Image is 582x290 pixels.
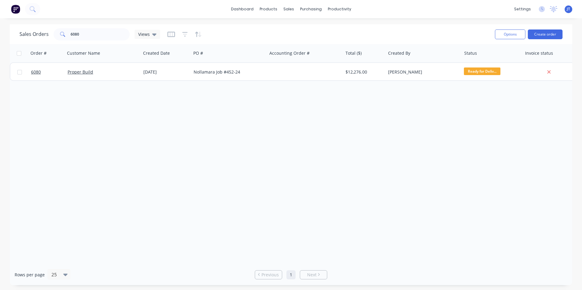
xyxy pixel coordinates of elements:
[143,69,189,75] div: [DATE]
[388,50,410,56] div: Created By
[388,69,456,75] div: [PERSON_NAME]
[15,272,45,278] span: Rows per page
[252,270,330,279] ul: Pagination
[30,50,47,56] div: Order #
[228,5,257,14] a: dashboard
[269,50,310,56] div: Accounting Order #
[280,5,297,14] div: sales
[255,272,282,278] a: Previous page
[495,29,525,39] button: Options
[261,272,279,278] span: Previous
[345,69,381,75] div: $12,276.00
[567,6,570,12] span: JT
[143,50,170,56] div: Created Date
[525,50,553,56] div: Invoice status
[297,5,325,14] div: purchasing
[31,63,68,81] a: 6080
[528,29,563,39] button: Create order
[286,270,296,279] a: Page 1 is your current page
[325,5,354,14] div: productivity
[464,50,477,56] div: Status
[345,50,362,56] div: Total ($)
[31,69,41,75] span: 6080
[11,5,20,14] img: Factory
[511,5,534,14] div: settings
[300,272,327,278] a: Next page
[464,67,500,75] span: Ready for Deliv...
[67,50,100,56] div: Customer Name
[307,272,317,278] span: Next
[257,5,280,14] div: products
[194,69,261,75] div: Nollamara Job #452-24
[68,69,93,75] a: Proper Build
[19,31,49,37] h1: Sales Orders
[193,50,203,56] div: PO #
[138,31,150,37] span: Views
[71,28,130,40] input: Search...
